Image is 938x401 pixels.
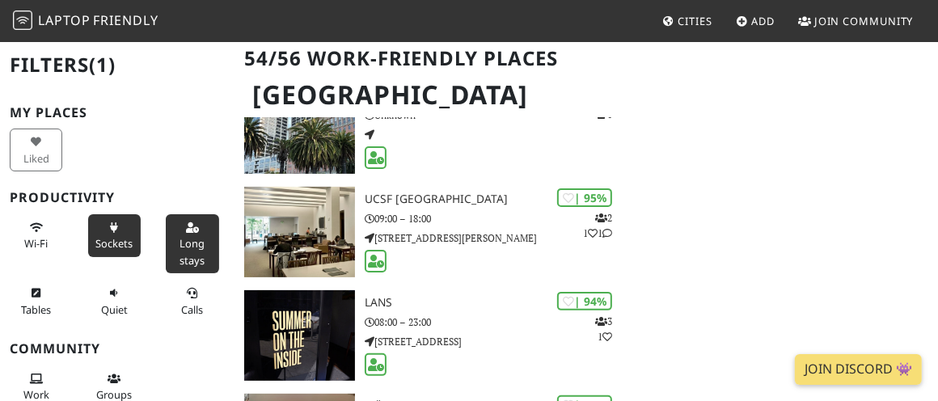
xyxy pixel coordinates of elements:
[10,341,225,357] h3: Community
[166,214,218,273] button: Long stays
[792,6,920,36] a: Join Community
[729,6,782,36] a: Add
[10,40,225,90] h2: Filters
[101,302,128,317] span: Quiet
[365,192,625,206] h3: UCSF [GEOGRAPHIC_DATA]
[38,11,91,29] span: Laptop
[93,11,158,29] span: Friendly
[557,188,612,207] div: | 95%
[24,236,48,251] span: Stable Wi-Fi
[234,290,625,381] a: LANS | 94% 31 LANS 08:00 – 23:00 [STREET_ADDRESS]
[95,236,133,251] span: Power sockets
[10,214,62,257] button: Wi-Fi
[21,302,51,317] span: Work-friendly tables
[244,187,355,277] img: UCSF Mission Bay FAMRI Library
[88,214,141,257] button: Sockets
[557,292,612,310] div: | 94%
[244,290,355,381] img: LANS
[180,236,205,267] span: Long stays
[595,314,612,344] p: 3 1
[13,11,32,30] img: LaptopFriendly
[365,314,625,330] p: 08:00 – 23:00
[752,14,775,28] span: Add
[365,296,625,310] h3: LANS
[182,302,204,317] span: Video/audio calls
[89,51,116,78] span: (1)
[234,187,625,277] a: UCSF Mission Bay FAMRI Library | 95% 211 UCSF [GEOGRAPHIC_DATA] 09:00 – 18:00 [STREET_ADDRESS][PE...
[10,280,62,323] button: Tables
[10,190,225,205] h3: Productivity
[239,73,622,117] h1: [GEOGRAPHIC_DATA]
[656,6,719,36] a: Cities
[365,334,625,349] p: [STREET_ADDRESS]
[365,211,625,226] p: 09:00 – 18:00
[13,7,158,36] a: LaptopFriendly LaptopFriendly
[10,105,225,120] h3: My Places
[678,14,712,28] span: Cities
[583,210,612,241] p: 2 1 1
[365,230,625,246] p: [STREET_ADDRESS][PERSON_NAME]
[244,34,615,83] h2: 54/56 Work-Friendly Places
[166,280,218,323] button: Calls
[88,280,141,323] button: Quiet
[814,14,914,28] span: Join Community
